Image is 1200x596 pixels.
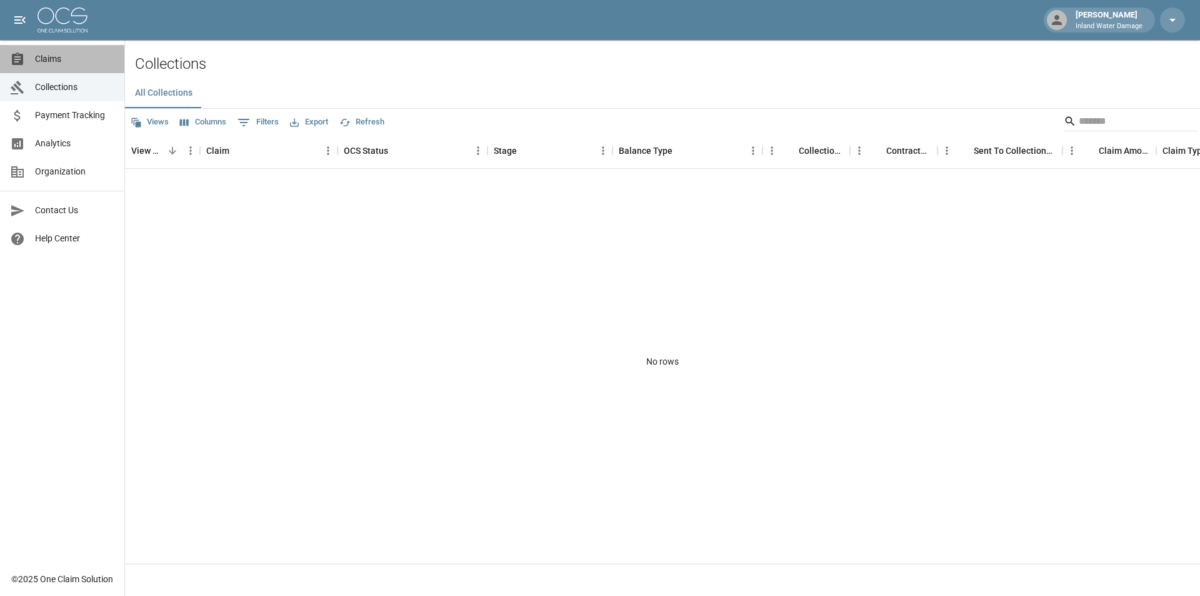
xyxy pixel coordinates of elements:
span: Claims [35,53,114,66]
button: Sort [956,142,974,159]
button: Sort [869,142,886,159]
div: OCS Status [337,133,487,168]
div: Contractor Amount [886,133,931,168]
button: Sort [517,142,534,159]
div: Claim Amount [1062,133,1156,168]
span: Payment Tracking [35,109,114,122]
button: Menu [850,141,869,160]
div: Collections Fee [799,133,844,168]
button: Refresh [336,113,387,132]
div: [PERSON_NAME] [1071,9,1147,31]
button: Menu [762,141,781,160]
button: Menu [319,141,337,160]
button: Views [127,113,172,132]
button: Menu [469,141,487,160]
div: OCS Status [344,133,388,168]
span: Contact Us [35,204,114,217]
button: Sort [672,142,690,159]
span: Analytics [35,137,114,150]
div: © 2025 One Claim Solution [11,573,113,585]
button: Menu [744,141,762,160]
span: Help Center [35,232,114,245]
div: Claim Amount [1099,133,1150,168]
button: Menu [937,141,956,160]
button: Export [287,113,331,132]
button: Sort [164,142,181,159]
button: Menu [181,141,200,160]
h2: Collections [135,55,1200,73]
div: Balance Type [619,133,672,168]
button: Show filters [234,113,282,133]
img: ocs-logo-white-transparent.png [37,8,87,33]
button: Sort [1081,142,1099,159]
button: All Collections [125,78,202,108]
div: Search [1064,111,1197,134]
button: Menu [594,141,612,160]
div: Stage [487,133,612,168]
span: Collections [35,81,114,94]
div: Sent To Collections Date [937,133,1062,168]
button: open drawer [7,8,32,33]
button: Sort [388,142,406,159]
div: Collections Fee [762,133,850,168]
span: Organization [35,165,114,178]
div: Sent To Collections Date [974,133,1056,168]
div: Claim [200,133,337,168]
div: Balance Type [612,133,762,168]
p: Inland Water Damage [1076,21,1142,32]
div: Stage [494,133,517,168]
button: Sort [229,142,247,159]
div: Claim [206,133,229,168]
div: View Collection [131,133,164,168]
div: Contractor Amount [850,133,937,168]
button: Sort [781,142,799,159]
button: Menu [1062,141,1081,160]
div: No rows [125,169,1200,554]
div: dynamic tabs [125,78,1200,108]
div: View Collection [125,133,200,168]
button: Select columns [177,113,229,132]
